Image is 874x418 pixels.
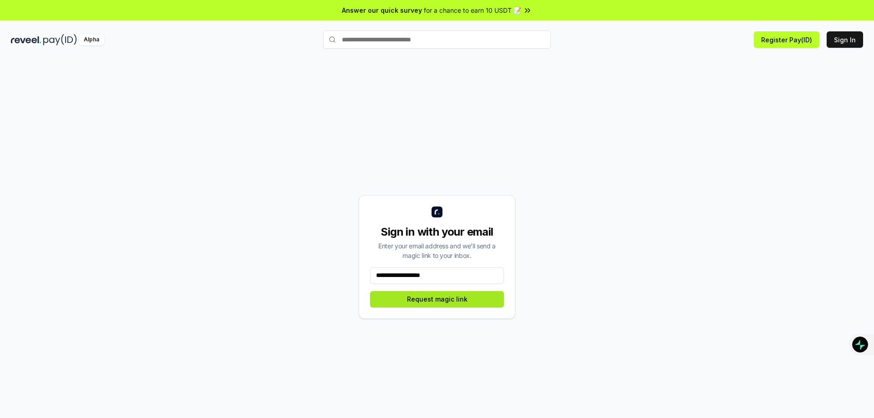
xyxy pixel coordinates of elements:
[43,34,77,45] img: pay_id
[754,31,819,48] button: Register Pay(ID)
[342,5,422,15] span: Answer our quick survey
[370,291,504,307] button: Request magic link
[370,225,504,239] div: Sign in with your email
[79,34,104,45] div: Alpha
[370,241,504,260] div: Enter your email address and we’ll send a magic link to your inbox.
[827,31,863,48] button: Sign In
[424,5,521,15] span: for a chance to earn 10 USDT 📝
[11,34,41,45] img: reveel_dark
[432,206,442,217] img: logo_small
